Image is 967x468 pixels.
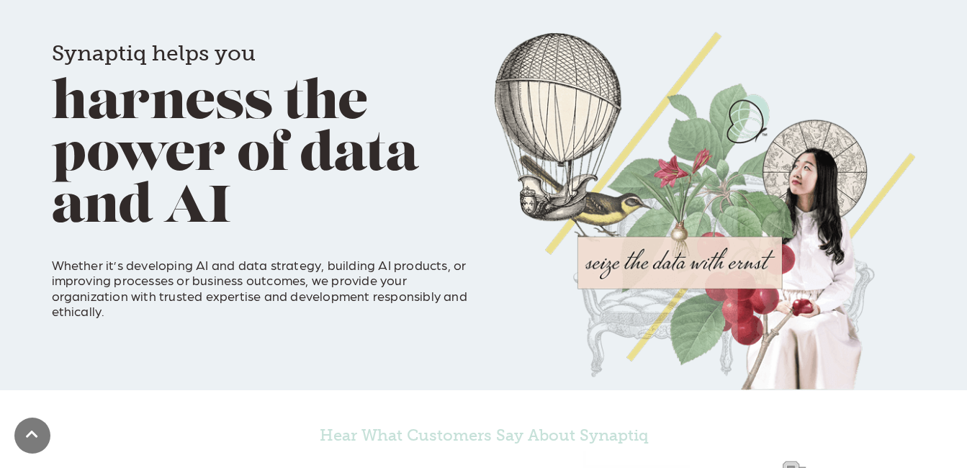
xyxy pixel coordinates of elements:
[52,40,256,66] span: Synaptiq helps you
[52,332,203,369] iframe: Embedded CTA
[231,332,418,369] iframe: Embedded CTA
[495,32,916,390] img: Collage of girl, balloon, bird, and butterfly, with seize the data with ernst text
[95,426,873,445] h5: Hear What Customers Say About Synaptiq
[52,22,473,235] h1: harness the power of data and AI
[52,241,473,319] p: Whether it’s developing AI and data strategy, building AI products, or improving processes or bus...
